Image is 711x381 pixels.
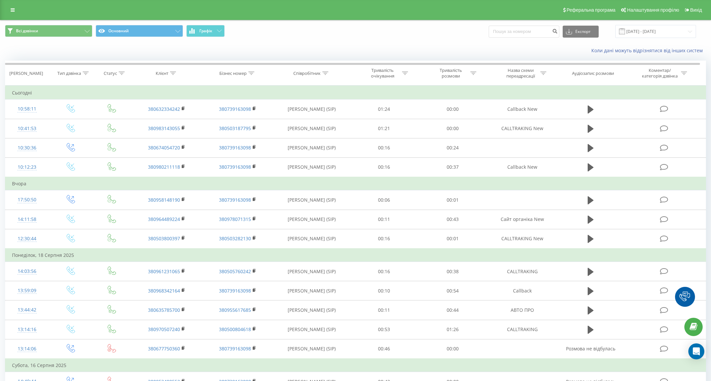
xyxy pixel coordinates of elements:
[219,125,251,131] a: 380503187795
[418,320,487,339] td: 01:26
[627,7,679,13] span: Налаштування профілю
[5,177,706,190] td: Вчора
[487,119,558,138] td: CALLTRAKING New
[219,144,251,151] a: 380739163098
[12,232,42,245] div: 12:30:44
[156,71,168,76] div: Клієнт
[148,307,180,313] a: 380635785700
[273,339,350,359] td: [PERSON_NAME] (SIP)
[487,262,558,281] td: CALLTRAKING
[350,190,418,210] td: 00:06
[350,157,418,177] td: 00:16
[12,213,42,226] div: 14:11:58
[487,229,558,249] td: CALLTRAKING New
[219,235,251,242] a: 380503282130
[418,157,487,177] td: 00:37
[350,210,418,229] td: 00:11
[219,197,251,203] a: 380739163098
[572,71,614,76] div: Аудіозапис розмови
[199,29,212,33] span: Графік
[219,71,247,76] div: Бізнес номер
[219,287,251,294] a: 380739163098
[273,138,350,157] td: [PERSON_NAME] (SIP)
[487,210,558,229] td: Сайт органіка New
[273,229,350,249] td: [PERSON_NAME] (SIP)
[273,320,350,339] td: [PERSON_NAME] (SIP)
[12,303,42,316] div: 13:44:42
[273,300,350,320] td: [PERSON_NAME] (SIP)
[104,71,117,76] div: Статус
[688,343,704,359] div: Open Intercom Messenger
[350,138,418,157] td: 00:16
[219,307,251,313] a: 380955617685
[5,359,706,372] td: Субота, 16 Серпня 2025
[350,229,418,249] td: 00:16
[12,265,42,278] div: 14:03:56
[591,47,706,54] a: Коли дані можуть відрізнятися вiд інших систем
[57,71,81,76] div: Тип дзвінка
[350,262,418,281] td: 00:16
[418,281,487,300] td: 00:54
[12,122,42,135] div: 10:41:53
[219,216,251,222] a: 380978071315
[293,71,321,76] div: Співробітник
[503,68,539,79] div: Назва схеми переадресації
[9,71,43,76] div: [PERSON_NAME]
[273,262,350,281] td: [PERSON_NAME] (SIP)
[273,190,350,210] td: [PERSON_NAME] (SIP)
[566,345,615,352] span: Розмова не відбулась
[186,25,225,37] button: Графік
[5,25,92,37] button: Всі дзвінки
[219,106,251,112] a: 380739163098
[350,99,418,119] td: 01:24
[487,99,558,119] td: Callback New
[12,323,42,336] div: 13:14:16
[148,326,180,332] a: 380970507240
[219,268,251,275] a: 380505760242
[148,287,180,294] a: 380968342164
[418,190,487,210] td: 00:01
[148,106,180,112] a: 380632334242
[690,7,702,13] span: Вихід
[418,210,487,229] td: 00:43
[12,193,42,206] div: 17:50:50
[640,68,679,79] div: Коментар/категорія дзвінка
[12,284,42,297] div: 13:59:09
[350,281,418,300] td: 00:10
[433,68,469,79] div: Тривалість розмови
[350,320,418,339] td: 00:53
[12,141,42,154] div: 10:30:36
[418,300,487,320] td: 00:44
[567,7,616,13] span: Реферальна програма
[365,68,400,79] div: Тривалість очікування
[350,119,418,138] td: 01:21
[12,342,42,355] div: 13:14:06
[273,210,350,229] td: [PERSON_NAME] (SIP)
[418,262,487,281] td: 00:38
[418,339,487,359] td: 00:00
[487,157,558,177] td: Callback New
[418,229,487,249] td: 00:01
[487,300,558,320] td: АВТО ПРО
[273,281,350,300] td: [PERSON_NAME] (SIP)
[418,99,487,119] td: 00:00
[273,99,350,119] td: [PERSON_NAME] (SIP)
[5,249,706,262] td: Понеділок, 18 Серпня 2025
[148,144,180,151] a: 380674054720
[219,326,251,332] a: 380500804618
[148,345,180,352] a: 380677750360
[5,86,706,99] td: Сьогодні
[96,25,183,37] button: Основний
[273,119,350,138] td: [PERSON_NAME] (SIP)
[487,281,558,300] td: Callback
[148,164,180,170] a: 380980211118
[148,216,180,222] a: 380964489224
[148,197,180,203] a: 380958148190
[489,26,559,38] input: Пошук за номером
[350,300,418,320] td: 00:11
[487,320,558,339] td: CALLTRAKING
[12,161,42,174] div: 10:12:23
[219,345,251,352] a: 380739163098
[418,119,487,138] td: 00:00
[148,268,180,275] a: 380961231065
